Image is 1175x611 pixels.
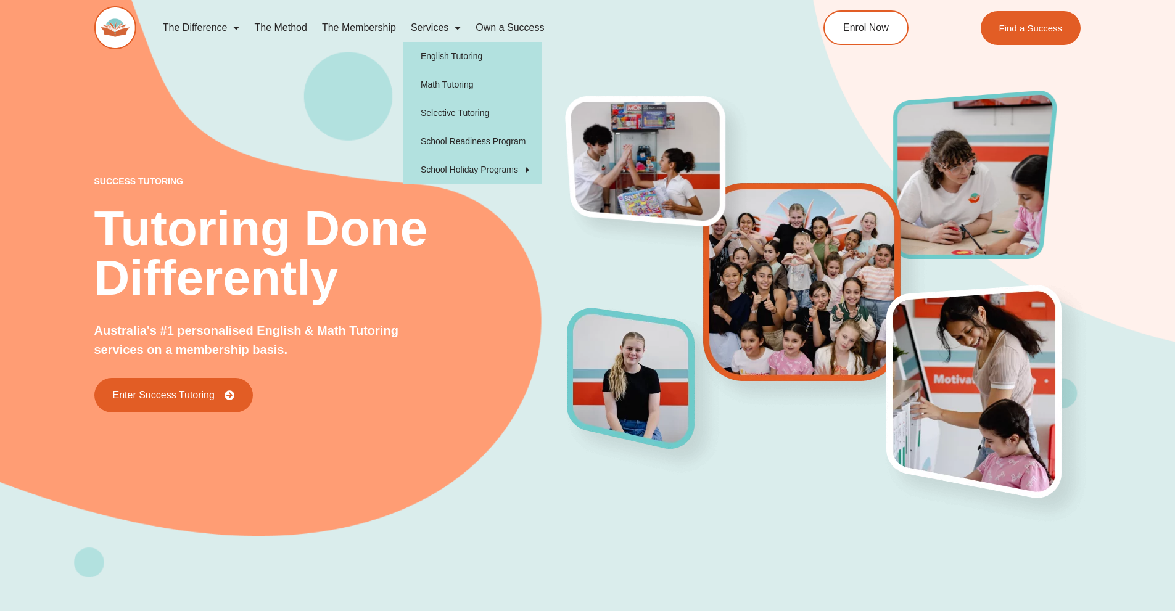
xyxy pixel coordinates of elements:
h2: Tutoring Done Differently [94,204,568,303]
a: The Difference [155,14,247,42]
iframe: Chat Widget [970,472,1175,611]
p: Australia's #1 personalised English & Math Tutoring services on a membership basis. [94,321,440,359]
a: The Membership [315,14,403,42]
a: School Readiness Program [403,127,542,155]
a: Enrol Now [823,10,909,45]
p: success tutoring [94,177,568,186]
ul: Services [403,42,542,184]
a: Selective Tutoring [403,99,542,127]
a: School Holiday Programs [403,155,542,184]
span: Find a Success [999,23,1063,33]
span: Enter Success Tutoring [113,390,215,400]
a: Services [403,14,468,42]
a: Own a Success [468,14,551,42]
span: Enrol Now [843,23,889,33]
a: Find a Success [981,11,1081,45]
a: English Tutoring [403,42,542,70]
a: Enter Success Tutoring [94,378,253,412]
a: The Method [247,14,314,42]
a: Math Tutoring [403,70,542,99]
nav: Menu [155,14,767,42]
